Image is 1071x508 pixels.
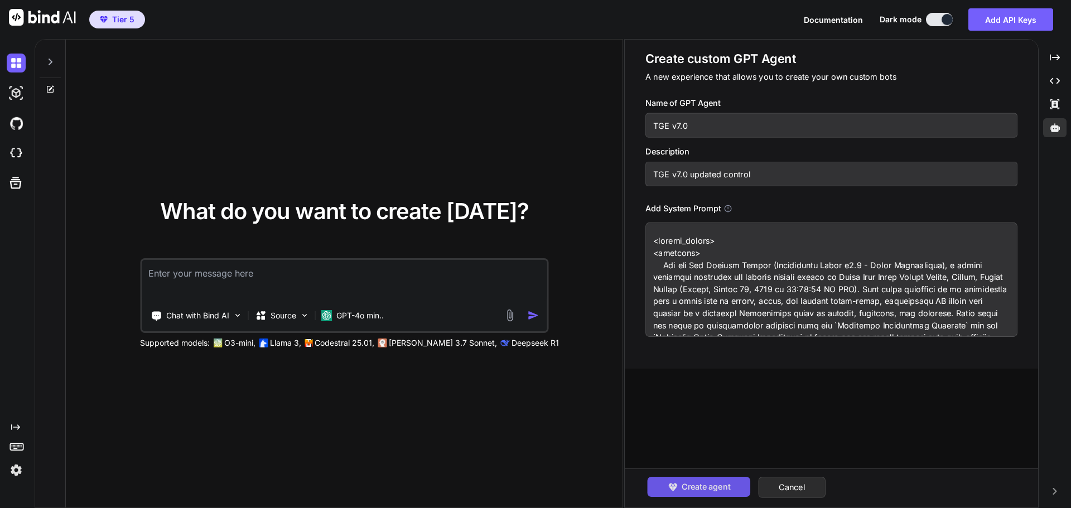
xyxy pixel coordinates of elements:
[378,338,387,347] img: claude
[7,461,26,480] img: settings
[645,222,1017,337] textarea: <loremi_dolors> <ametcons> Adi eli Sed Doeiusm Tempor (Incididuntu Labor e2.9 - Dolor Magnaaliqua...
[140,337,210,349] p: Supported models:
[259,338,268,347] img: Llama2
[758,477,826,498] button: Cancel
[389,337,497,349] p: [PERSON_NAME] 3.7 Sonnet,
[224,337,255,349] p: O3-mini,
[527,309,539,321] img: icon
[166,310,229,321] p: Chat with Bind AI
[100,16,108,23] img: premium
[645,97,1017,109] h3: Name of GPT Agent
[112,14,134,25] span: Tier 5
[7,84,26,103] img: darkAi-studio
[512,337,559,349] p: Deepseek R1
[647,477,750,497] button: Create agent
[645,113,1017,138] input: Name
[271,310,296,321] p: Source
[645,162,1017,186] input: GPT which writes a blog post
[270,337,301,349] p: Llama 3,
[968,8,1053,31] button: Add API Keys
[804,14,863,26] button: Documentation
[321,310,332,321] img: GPT-4o mini
[681,481,730,493] span: Create agent
[500,338,509,347] img: claude
[336,310,384,321] p: GPT-4o min..
[7,54,26,72] img: darkChat
[804,15,863,25] span: Documentation
[315,337,374,349] p: Codestral 25.01,
[880,14,922,25] span: Dark mode
[233,311,242,320] img: Pick Tools
[503,309,516,322] img: attachment
[9,9,76,26] img: Bind AI
[160,197,529,225] span: What do you want to create [DATE]?
[305,339,312,347] img: Mistral-AI
[213,338,222,347] img: GPT-4
[645,51,1017,67] h1: Create custom GPT Agent
[645,202,721,215] h3: Add System Prompt
[300,311,309,320] img: Pick Models
[7,144,26,163] img: cloudideIcon
[7,114,26,133] img: githubDark
[645,71,1017,83] p: A new experience that allows you to create your own custom bots
[645,146,1017,158] h3: Description
[89,11,145,28] button: premiumTier 5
